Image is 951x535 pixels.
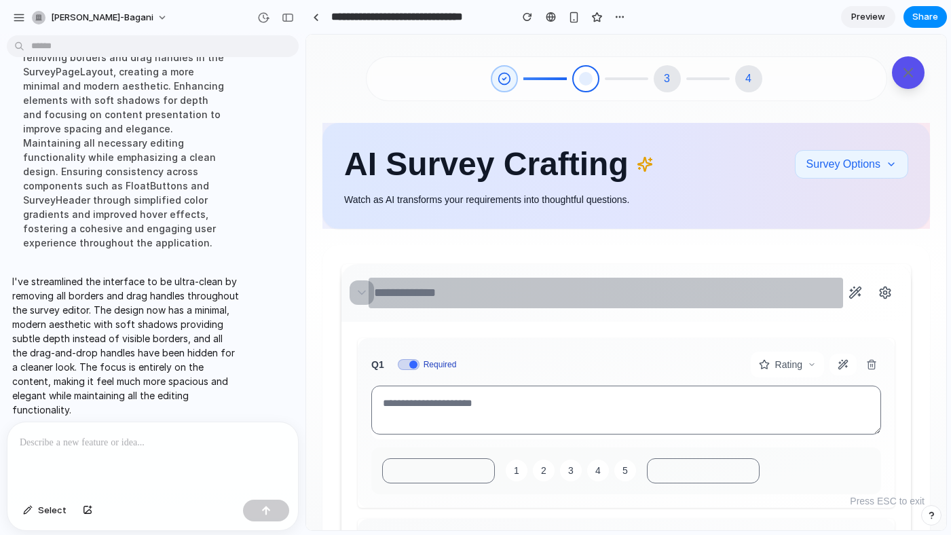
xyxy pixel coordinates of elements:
[38,504,67,517] span: Select
[16,500,73,521] button: Select
[52,303,589,473] div: Q1RequiredRating12345
[489,115,602,144] button: Survey Options
[841,6,895,28] a: Preview
[117,325,151,336] span: Required
[227,425,248,447] div: 2
[12,274,239,417] p: I've streamlined the interface to be ultra-clean by removing all borders and drag handles through...
[65,322,78,337] span: Q1
[254,425,276,447] div: 3
[308,425,330,447] div: 5
[200,425,221,447] div: 1
[439,37,445,52] span: 4
[544,459,618,474] div: Press ESC to exit
[903,6,947,28] button: Share
[348,31,375,58] button: 3
[38,110,322,149] h1: AI Survey Crafting
[86,323,156,337] button: Required
[358,37,364,52] span: 3
[26,7,174,29] button: [PERSON_NAME]-bagani
[445,317,518,343] button: Rating
[851,10,885,24] span: Preview
[912,10,938,24] span: Share
[469,322,496,337] span: Rating
[51,11,153,24] span: [PERSON_NAME]-bagani
[500,122,574,138] span: Survey Options
[281,425,303,447] div: 4
[38,158,602,172] p: Watch as AI transforms your requirements into thoughtful questions.
[12,28,239,258] div: Streamlining the user interface by removing borders and drag handles in the SurveyPageLayout, cre...
[429,31,456,58] button: 4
